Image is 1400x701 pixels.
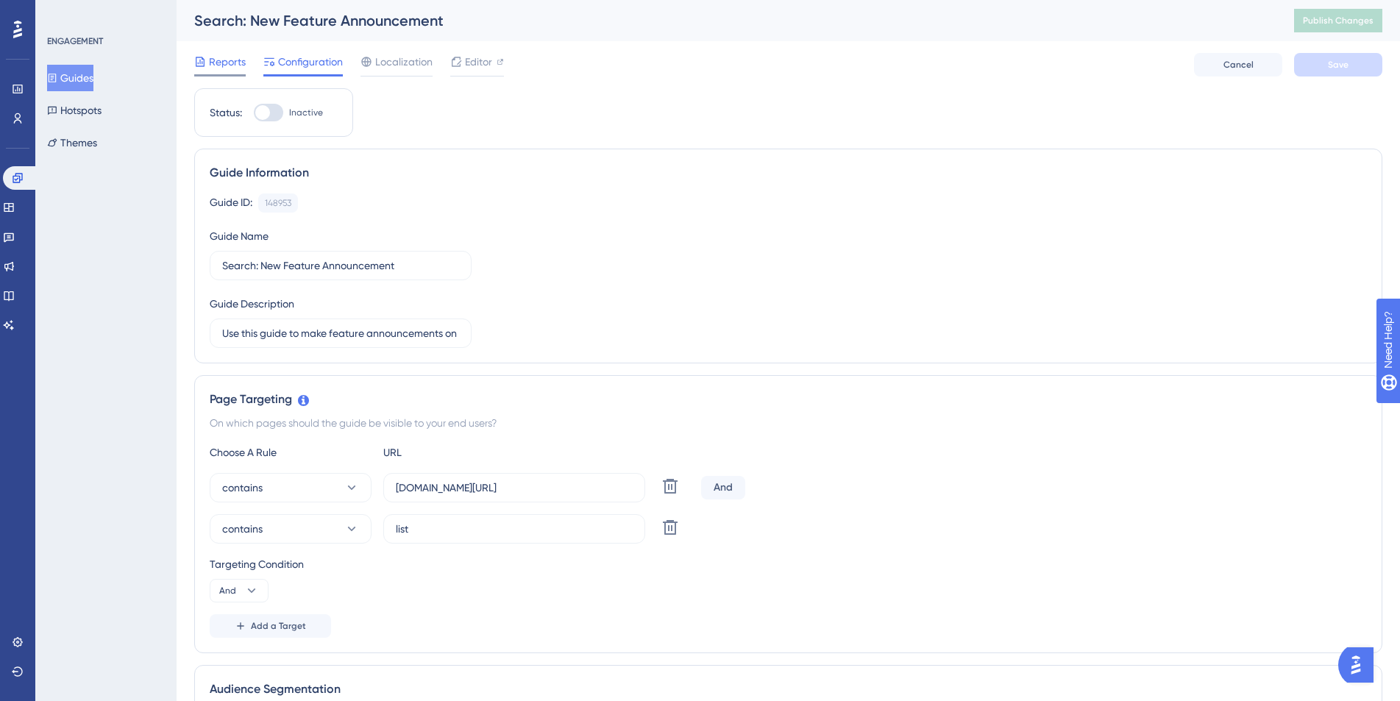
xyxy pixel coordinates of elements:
[210,295,294,313] div: Guide Description
[396,480,633,496] input: yourwebsite.com/path
[251,620,306,632] span: Add a Target
[210,104,242,121] div: Status:
[210,473,372,502] button: contains
[210,614,331,638] button: Add a Target
[1223,59,1254,71] span: Cancel
[1194,53,1282,76] button: Cancel
[35,4,92,21] span: Need Help?
[47,65,93,91] button: Guides
[289,107,323,118] span: Inactive
[383,444,545,461] div: URL
[210,414,1367,432] div: On which pages should the guide be visible to your end users?
[1303,15,1374,26] span: Publish Changes
[278,53,343,71] span: Configuration
[194,10,1257,31] div: Search: New Feature Announcement
[47,97,102,124] button: Hotspots
[1294,53,1382,76] button: Save
[210,193,252,213] div: Guide ID:
[210,227,269,245] div: Guide Name
[210,514,372,544] button: contains
[1294,9,1382,32] button: Publish Changes
[465,53,492,71] span: Editor
[222,325,459,341] input: Type your Guide’s Description here
[210,555,1367,573] div: Targeting Condition
[396,521,633,537] input: yourwebsite.com/path
[210,391,1367,408] div: Page Targeting
[265,197,291,209] div: 148953
[210,164,1367,182] div: Guide Information
[222,479,263,497] span: contains
[375,53,433,71] span: Localization
[1338,643,1382,687] iframe: UserGuiding AI Assistant Launcher
[222,257,459,274] input: Type your Guide’s Name here
[47,35,103,47] div: ENGAGEMENT
[210,444,372,461] div: Choose A Rule
[210,680,1367,698] div: Audience Segmentation
[1328,59,1349,71] span: Save
[209,53,246,71] span: Reports
[701,476,745,499] div: And
[47,129,97,156] button: Themes
[222,520,263,538] span: contains
[210,579,269,602] button: And
[219,585,236,597] span: And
